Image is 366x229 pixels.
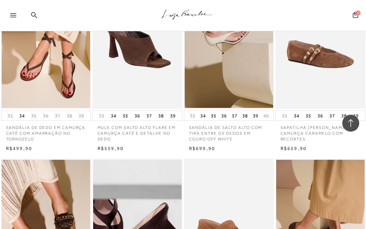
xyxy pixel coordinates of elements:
[292,111,301,120] button: 34
[17,111,27,120] button: 34
[41,113,50,119] button: 36
[93,121,182,142] a: MULE COM SALTO ALTO FLARE EM CAMURÇA CAFÉ E DETALHE NO DEDO
[351,111,361,120] button: 39
[144,111,154,120] button: 37
[276,121,365,142] a: SAPATILHA [PERSON_NAME] EM CAMURÇA CARAMELO COM RECORTES
[5,113,15,119] button: 33
[219,111,229,120] button: 36
[327,111,337,120] button: 37
[29,113,39,119] button: 35
[280,113,289,119] button: 33
[121,111,130,120] button: 35
[198,111,208,120] button: 34
[209,111,218,120] button: 35
[97,113,106,119] button: 33
[351,11,360,20] button: 0
[109,111,118,120] button: 34
[230,111,239,120] button: 37
[251,111,260,120] button: 39
[240,111,250,120] button: 38
[316,111,325,120] button: 36
[77,113,86,119] button: 39
[133,111,142,120] button: 36
[168,111,178,120] button: 39
[156,111,166,120] button: 38
[65,113,74,119] button: 38
[1,121,91,142] a: SANDÁLIA DE DEDO EM CAMURÇA CAFÉ COM AMARRAÇÃO NO TORNOZELO
[281,146,307,151] span: R$659,90
[98,146,124,151] span: R$559,90
[304,111,313,120] button: 35
[261,113,271,119] button: 40
[53,113,62,119] button: 37
[189,146,216,151] span: R$699,90
[339,111,349,120] button: 38
[356,11,361,15] span: 0
[6,146,33,151] span: R$499,90
[188,113,197,119] button: 33
[184,121,274,142] a: SANDÁLIA DE SALTO ALTO COM TIRA ENTRE OS DEDOS EM COURO OFF WHITE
